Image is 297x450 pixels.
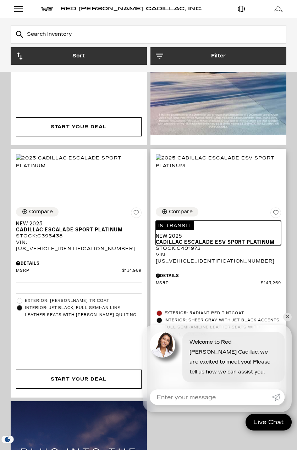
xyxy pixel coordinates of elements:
[51,375,107,383] div: Start Your Deal
[150,47,287,65] button: Filter
[150,389,272,405] input: Enter your message
[60,6,202,12] span: Red [PERSON_NAME] Cadillac, Inc.
[156,154,281,170] img: 2025 Cadillac Escalade ESV Sport Platinum
[165,317,281,338] span: Interior: Sheer Gray with Jet Black accents, Full semi-aniline leather seats with faceted quilting
[156,272,281,279] div: Pricing Details - New 2025 Cadillac Escalade ESV Sport Platinum
[165,310,281,317] span: Exterior: Radiant Red Tintcoat
[16,207,59,216] button: Compare Vehicle
[156,281,281,286] a: MSRP $143,269
[25,304,142,319] span: Interior: Jet Black, Full semi-aniline leather seats with [PERSON_NAME] quilting
[25,297,142,304] span: Exterior: [PERSON_NAME] Tricoat
[156,221,281,245] a: In TransitNew 2025Cadillac Escalade ESV Sport Platinum
[16,233,142,239] div: Stock : C395438
[16,221,142,233] a: New 2025Cadillac Escalade Sport Platinum
[41,4,53,14] a: Cadillac logo
[272,389,285,405] a: Submit
[150,332,175,358] img: Agent profile photo
[156,233,276,239] span: New 2025
[156,239,276,245] span: Cadillac Escalade ESV Sport Platinum
[16,117,142,136] div: Start Your Deal
[169,209,193,215] div: Compare
[246,414,292,431] a: Live Chat
[16,370,142,389] div: Start Your Deal
[16,154,142,170] img: 2025 Cadillac Escalade Sport Platinum
[11,25,286,44] input: Search Inventory
[122,268,142,274] span: $131,969
[261,281,281,286] span: $143,269
[16,239,142,252] div: VIN: [US_VEHICLE_IDENTIFICATION_NUMBER]
[182,332,285,382] div: Welcome to Red [PERSON_NAME] Cadillac, we are excited to meet you! Please tell us how we can assi...
[29,209,53,215] div: Compare
[11,47,147,65] button: Sort
[16,227,136,233] span: Cadillac Escalade Sport Platinum
[16,268,122,274] span: MSRP
[16,221,136,227] span: New 2025
[270,207,281,221] button: Save Vehicle
[16,260,142,266] div: Pricing Details - New 2025 Cadillac Escalade Sport Platinum
[156,252,281,264] div: VIN: [US_VEHICLE_IDENTIFICATION_NUMBER]
[156,281,261,286] span: MSRP
[60,4,202,14] a: Red [PERSON_NAME] Cadillac, Inc.
[131,207,142,221] button: Save Vehicle
[250,418,287,426] span: Live Chat
[156,207,198,216] button: Compare Vehicle
[16,268,142,274] a: MSRP $131,969
[41,7,53,11] img: Cadillac logo
[51,123,107,131] div: Start Your Deal
[156,221,194,230] span: In Transit
[156,245,281,252] div: Stock : C401972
